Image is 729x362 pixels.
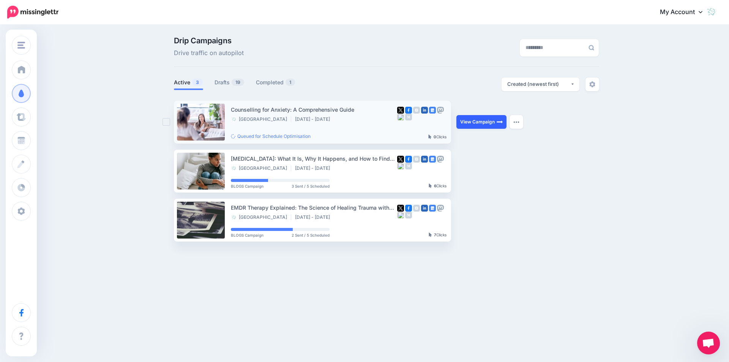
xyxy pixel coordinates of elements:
[292,184,330,188] span: 3 Sent / 5 Scheduled
[286,79,295,86] span: 1
[231,214,291,220] li: [GEOGRAPHIC_DATA]
[502,77,579,91] button: Created (newest first)
[405,212,412,218] img: medium-grey-square.png
[232,79,244,86] span: 19
[231,203,397,212] div: EMDR Therapy Explained: The Science of Healing Trauma with Eye Movement
[413,107,420,114] img: instagram-grey-square.png
[456,115,507,129] a: View Campaign
[295,116,334,122] li: [DATE] - [DATE]
[589,81,595,87] img: settings-grey.png
[405,107,412,114] img: facebook-square.png
[429,156,436,163] img: google_business-square.png
[507,81,570,88] div: Created (newest first)
[428,135,447,139] div: Clicks
[697,332,720,354] div: Open chat
[7,6,58,19] img: Missinglettr
[429,183,432,188] img: pointer-grey-darker.png
[397,114,404,120] img: bluesky-grey-square.png
[652,3,718,22] a: My Account
[513,121,519,123] img: dots.png
[231,105,397,114] div: Counselling for Anxiety: A Comprehensive Guide
[292,233,330,237] span: 2 Sent / 5 Scheduled
[17,42,25,49] img: menu.png
[429,232,432,237] img: pointer-grey-darker.png
[295,165,334,171] li: [DATE] - [DATE]
[192,79,203,86] span: 3
[174,48,244,58] span: Drive traffic on autopilot
[429,184,447,188] div: Clicks
[231,165,291,171] li: [GEOGRAPHIC_DATA]
[421,156,428,163] img: linkedin-square.png
[497,119,503,125] img: arrow-long-right-white.png
[589,45,594,51] img: search-grey-6.png
[174,78,203,87] a: Active3
[405,114,412,120] img: medium-grey-square.png
[231,116,291,122] li: [GEOGRAPHIC_DATA]
[428,134,432,139] img: pointer-grey-darker.png
[434,232,436,237] b: 7
[413,156,420,163] img: instagram-grey-square.png
[434,134,436,139] b: 0
[429,205,436,212] img: google_business-square.png
[397,212,404,218] img: bluesky-grey-square.png
[231,154,397,163] div: [MEDICAL_DATA]: What It Is, Why It Happens, and How to Find Relief
[397,156,404,163] img: twitter-square.png
[405,205,412,212] img: facebook-square.png
[215,78,245,87] a: Drafts19
[397,107,404,114] img: twitter-square.png
[434,183,436,188] b: 6
[421,205,428,212] img: linkedin-square.png
[421,107,428,114] img: linkedin-square.png
[397,205,404,212] img: twitter-square.png
[256,78,295,87] a: Completed1
[413,205,420,212] img: instagram-grey-square.png
[405,163,412,169] img: medium-grey-square.png
[437,205,444,212] img: mastodon-grey-square.png
[429,107,436,114] img: google_business-square.png
[437,156,444,163] img: mastodon-grey-square.png
[295,214,334,220] li: [DATE] - [DATE]
[437,107,444,114] img: mastodon-grey-square.png
[231,233,264,237] span: BLOGS Campaign
[231,133,311,139] a: Queued for Schedule Optimisation
[429,233,447,237] div: Clicks
[405,156,412,163] img: facebook-square.png
[397,163,404,169] img: bluesky-grey-square.png
[174,37,244,44] span: Drip Campaigns
[231,184,264,188] span: BLOGS Campaign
